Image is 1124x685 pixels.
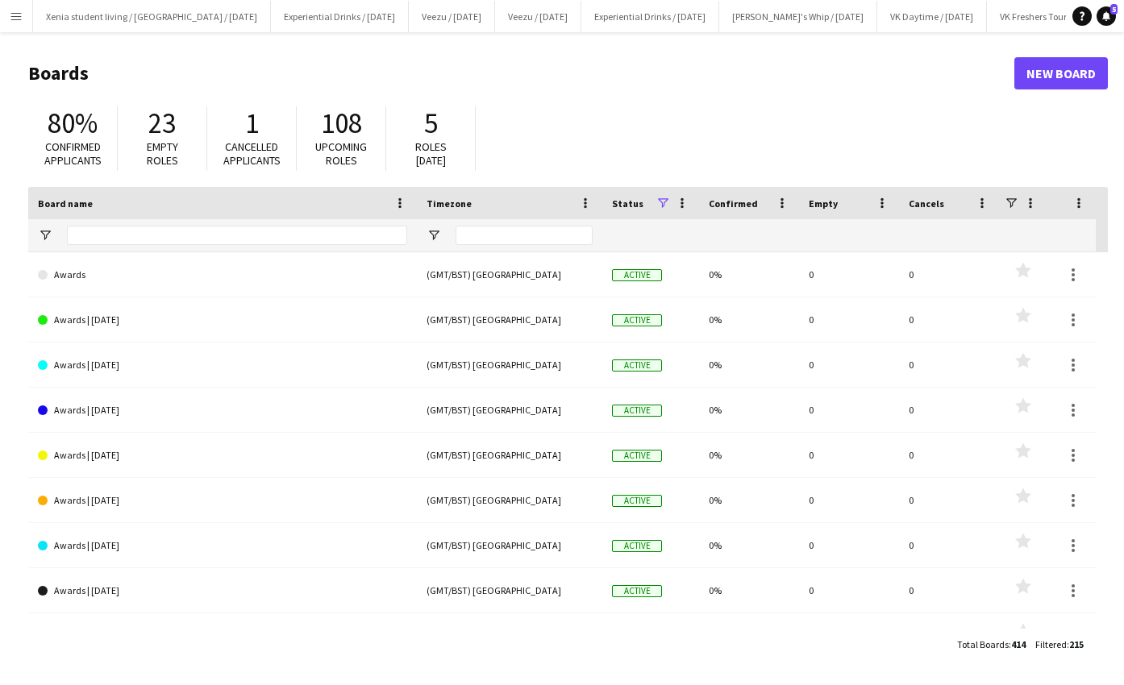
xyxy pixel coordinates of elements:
[699,613,799,658] div: 0%
[799,388,899,432] div: 0
[456,226,593,245] input: Timezone Filter Input
[581,1,719,32] button: Experiential Drinks / [DATE]
[427,197,472,210] span: Timezone
[799,342,899,387] div: 0
[699,388,799,432] div: 0%
[321,106,362,141] span: 108
[1014,57,1108,89] a: New Board
[1035,629,1084,660] div: :
[612,585,662,597] span: Active
[899,388,999,432] div: 0
[877,1,987,32] button: VK Daytime / [DATE]
[38,297,407,342] a: Awards | [DATE]
[38,342,407,388] a: Awards | [DATE]
[699,478,799,522] div: 0%
[899,478,999,522] div: 0
[799,613,899,658] div: 0
[417,613,602,658] div: (GMT/BST) [GEOGRAPHIC_DATA]
[799,252,899,297] div: 0
[417,388,602,432] div: (GMT/BST) [GEOGRAPHIC_DATA]
[1110,4,1118,15] span: 5
[899,342,999,387] div: 0
[148,106,176,141] span: 23
[699,523,799,567] div: 0%
[909,197,944,210] span: Cancels
[44,139,102,168] span: Confirmed applicants
[899,433,999,477] div: 0
[38,478,407,523] a: Awards | [DATE]
[417,523,602,567] div: (GMT/BST) [GEOGRAPHIC_DATA]
[417,478,602,522] div: (GMT/BST) [GEOGRAPHIC_DATA]
[417,433,602,477] div: (GMT/BST) [GEOGRAPHIC_DATA]
[415,139,447,168] span: Roles [DATE]
[1097,6,1116,26] a: 5
[409,1,495,32] button: Veezu / [DATE]
[33,1,271,32] button: Xenia student living / [GEOGRAPHIC_DATA] / [DATE]
[417,252,602,297] div: (GMT/BST) [GEOGRAPHIC_DATA]
[417,568,602,612] div: (GMT/BST) [GEOGRAPHIC_DATA]
[899,297,999,342] div: 0
[699,252,799,297] div: 0%
[899,252,999,297] div: 0
[38,433,407,478] a: Awards | [DATE]
[417,342,602,387] div: (GMT/BST) [GEOGRAPHIC_DATA]
[612,359,662,372] span: Active
[38,613,407,658] a: Awards | [DATE]
[1069,638,1084,650] span: 215
[495,1,581,32] button: Veezu / [DATE]
[809,197,838,210] span: Empty
[957,638,1009,650] span: Total Boards
[417,297,602,342] div: (GMT/BST) [GEOGRAPHIC_DATA]
[315,139,367,168] span: Upcoming roles
[245,106,259,141] span: 1
[799,568,899,612] div: 0
[612,405,662,417] span: Active
[899,568,999,612] div: 0
[699,297,799,342] div: 0%
[612,314,662,326] span: Active
[699,433,799,477] div: 0%
[612,269,662,281] span: Active
[28,61,1014,85] h1: Boards
[612,450,662,462] span: Active
[271,1,409,32] button: Experiential Drinks / [DATE]
[38,523,407,568] a: Awards | [DATE]
[1035,638,1067,650] span: Filtered
[799,433,899,477] div: 0
[38,252,407,297] a: Awards
[899,523,999,567] div: 0
[957,629,1026,660] div: :
[699,568,799,612] div: 0%
[427,228,441,243] button: Open Filter Menu
[1011,638,1026,650] span: 414
[709,197,758,210] span: Confirmed
[799,523,899,567] div: 0
[899,613,999,658] div: 0
[612,495,662,507] span: Active
[38,228,52,243] button: Open Filter Menu
[699,342,799,387] div: 0%
[424,106,438,141] span: 5
[987,1,1115,32] button: VK Freshers Tour / [DATE]
[48,106,98,141] span: 80%
[38,568,407,613] a: Awards | [DATE]
[719,1,877,32] button: [PERSON_NAME]'s Whip / [DATE]
[67,226,407,245] input: Board name Filter Input
[38,197,93,210] span: Board name
[612,197,643,210] span: Status
[799,297,899,342] div: 0
[223,139,281,168] span: Cancelled applicants
[799,478,899,522] div: 0
[147,139,178,168] span: Empty roles
[38,388,407,433] a: Awards | [DATE]
[612,540,662,552] span: Active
